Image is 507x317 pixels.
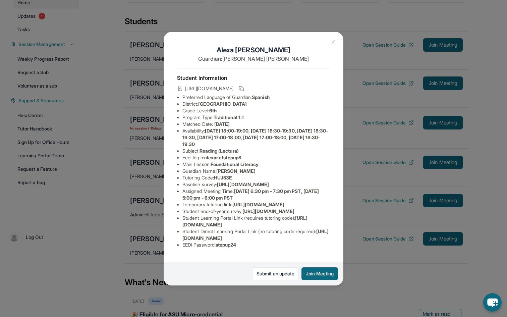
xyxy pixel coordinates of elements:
[182,208,330,215] li: Student end-of-year survey :
[182,188,330,201] li: Assigned Meeting Time :
[209,108,217,113] span: 6th
[242,208,294,214] span: [URL][DOMAIN_NAME]
[198,101,247,107] span: [GEOGRAPHIC_DATA]
[216,168,256,174] span: [PERSON_NAME]
[182,174,330,181] li: Tutoring Code :
[182,168,330,174] li: Guardian Name :
[214,114,244,120] span: Traditional 1:1
[182,127,330,148] li: Availability:
[217,181,269,187] span: [URL][DOMAIN_NAME]
[331,39,336,45] img: Close Icon
[182,215,330,228] li: Student Learning Portal Link (requires tutoring code) :
[182,228,330,242] li: Student Direct Learning Portal Link (no tutoring code required) :
[177,74,330,82] h4: Student Information
[204,155,241,160] span: alexar.atstepup8
[182,181,330,188] li: Baseline survey :
[182,121,330,127] li: Matched Date:
[182,114,330,121] li: Program Type:
[182,242,330,248] li: EEDI Password :
[182,94,330,101] li: Preferred Language of Guardian:
[182,128,328,147] span: [DATE] 18:00-19:00, [DATE] 18:30-19:30, [DATE] 18:30-19:30, [DATE] 17:00-18:00, [DATE] 17:00-18:0...
[252,267,299,280] a: Submit an update
[232,202,284,207] span: [URL][DOMAIN_NAME]
[182,148,330,154] li: Subject :
[214,175,232,180] span: HUJ53E
[185,85,233,92] span: [URL][DOMAIN_NAME]
[182,154,330,161] li: Eedi login :
[252,94,270,100] span: Spanish
[182,161,330,168] li: Main Lesson :
[301,267,338,280] button: Join Meeting
[177,45,330,55] h1: Alexa [PERSON_NAME]
[177,55,330,63] p: Guardian: [PERSON_NAME] [PERSON_NAME]
[182,201,330,208] li: Temporary tutoring link :
[237,85,245,93] button: Copy link
[182,188,319,201] span: [DATE] 6:30 pm - 7:30 pm PST, [DATE] 5:00 pm - 6:00 pm PST
[211,161,259,167] span: Foundational Literacy
[483,293,502,312] button: chat-button
[182,107,330,114] li: Grade Level:
[182,101,330,107] li: District:
[200,148,239,154] span: Reading (Lectura)
[216,242,236,248] span: stepup24
[214,121,230,127] span: [DATE]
